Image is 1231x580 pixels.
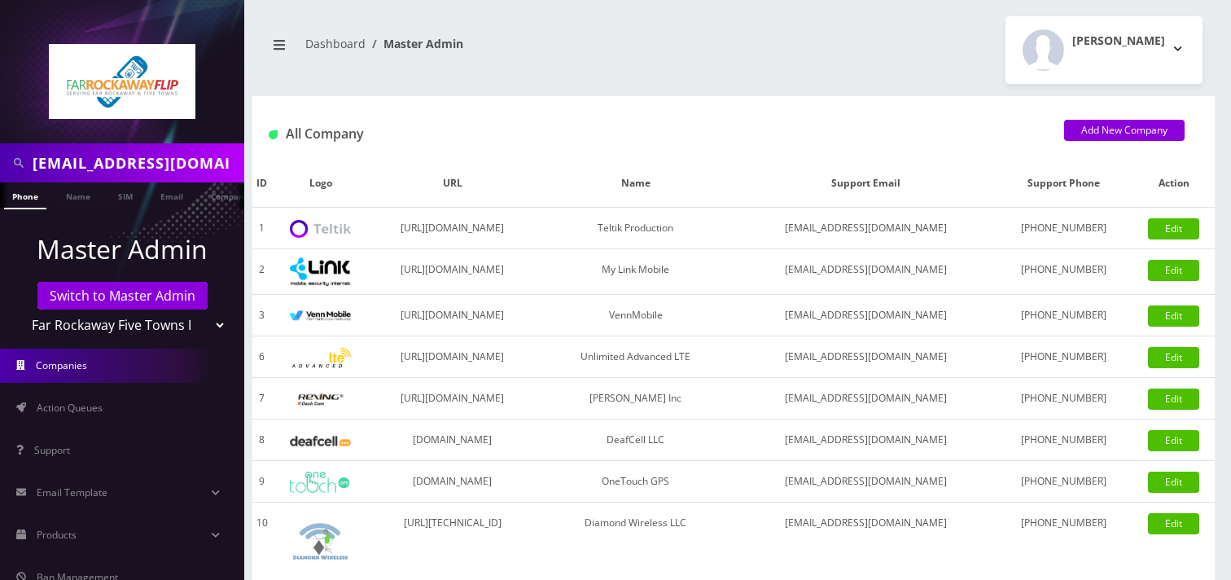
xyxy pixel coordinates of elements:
[535,461,736,503] td: OneTouch GPS
[1005,16,1203,84] button: [PERSON_NAME]
[203,182,257,208] a: Company
[996,160,1132,208] th: Support Phone
[265,27,721,73] nav: breadcrumb
[535,336,736,378] td: Unlimited Advanced LTE
[535,249,736,295] td: My Link Mobile
[1072,34,1165,48] h2: [PERSON_NAME]
[736,208,996,249] td: [EMAIL_ADDRESS][DOMAIN_NAME]
[58,182,99,208] a: Name
[34,443,70,457] span: Support
[1148,472,1199,493] a: Edit
[252,295,272,336] td: 3
[37,401,103,415] span: Action Queues
[996,249,1132,295] td: [PHONE_NUMBER]
[370,160,535,208] th: URL
[290,511,351,572] img: Diamond Wireless LLC
[736,336,996,378] td: [EMAIL_ADDRESS][DOMAIN_NAME]
[269,126,1040,142] h1: All Company
[370,249,535,295] td: [URL][DOMAIN_NAME]
[736,420,996,461] td: [EMAIL_ADDRESS][DOMAIN_NAME]
[33,147,240,178] input: Search in Company
[1148,218,1199,239] a: Edit
[996,461,1132,503] td: [PHONE_NUMBER]
[370,208,535,249] td: [URL][DOMAIN_NAME]
[152,182,191,208] a: Email
[996,336,1132,378] td: [PHONE_NUMBER]
[370,420,535,461] td: [DOMAIN_NAME]
[996,378,1132,420] td: [PHONE_NUMBER]
[736,378,996,420] td: [EMAIL_ADDRESS][DOMAIN_NAME]
[736,249,996,295] td: [EMAIL_ADDRESS][DOMAIN_NAME]
[305,36,366,51] a: Dashboard
[110,182,141,208] a: SIM
[290,257,351,286] img: My Link Mobile
[1148,305,1199,327] a: Edit
[736,295,996,336] td: [EMAIL_ADDRESS][DOMAIN_NAME]
[1148,347,1199,368] a: Edit
[370,336,535,378] td: [URL][DOMAIN_NAME]
[252,160,272,208] th: ID
[290,348,351,368] img: Unlimited Advanced LTE
[36,358,87,372] span: Companies
[252,378,272,420] td: 7
[370,461,535,503] td: [DOMAIN_NAME]
[272,160,370,208] th: Logo
[736,461,996,503] td: [EMAIL_ADDRESS][DOMAIN_NAME]
[252,208,272,249] td: 1
[37,282,208,310] a: Switch to Master Admin
[252,420,272,461] td: 8
[535,378,736,420] td: [PERSON_NAME] Inc
[4,182,46,209] a: Phone
[1148,513,1199,534] a: Edit
[1148,389,1199,410] a: Edit
[1148,430,1199,451] a: Edit
[49,44,195,119] img: Far Rockaway Five Towns Flip
[252,336,272,378] td: 6
[290,310,351,322] img: VennMobile
[290,472,351,493] img: OneTouch GPS
[290,220,351,239] img: Teltik Production
[736,160,996,208] th: Support Email
[996,295,1132,336] td: [PHONE_NUMBER]
[1148,260,1199,281] a: Edit
[535,420,736,461] td: DeafCell LLC
[290,436,351,446] img: DeafCell LLC
[535,295,736,336] td: VennMobile
[37,528,77,542] span: Products
[252,249,272,295] td: 2
[535,208,736,249] td: Teltik Production
[1064,120,1185,141] a: Add New Company
[269,130,278,139] img: All Company
[370,295,535,336] td: [URL][DOMAIN_NAME]
[996,208,1132,249] td: [PHONE_NUMBER]
[535,160,736,208] th: Name
[370,378,535,420] td: [URL][DOMAIN_NAME]
[996,420,1132,461] td: [PHONE_NUMBER]
[366,35,463,52] li: Master Admin
[290,392,351,407] img: Rexing Inc
[37,486,107,499] span: Email Template
[1132,160,1215,208] th: Action
[252,461,272,503] td: 9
